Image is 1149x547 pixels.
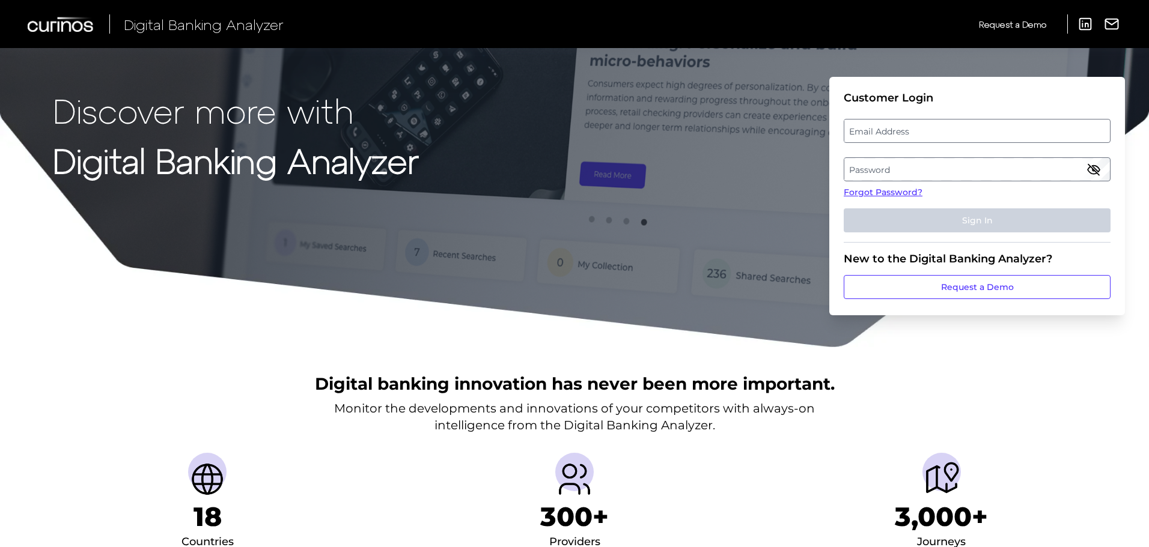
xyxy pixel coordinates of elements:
img: Providers [555,460,594,498]
span: Request a Demo [979,19,1046,29]
a: Request a Demo [979,14,1046,34]
p: Discover more with [53,91,419,129]
h1: 3,000+ [895,501,988,533]
a: Forgot Password? [844,186,1111,199]
button: Sign In [844,208,1111,232]
div: New to the Digital Banking Analyzer? [844,252,1111,265]
span: Digital Banking Analyzer [124,16,284,33]
h1: 18 [194,501,222,533]
img: Countries [188,460,227,498]
p: Monitor the developments and innovations of your competitors with always-on intelligence from the... [334,400,815,434]
h1: 300+ [540,501,609,533]
label: Email Address [844,120,1109,142]
a: Request a Demo [844,275,1111,299]
img: Journeys [922,460,961,498]
div: Customer Login [844,91,1111,104]
strong: Digital Banking Analyzer [53,140,419,180]
img: Curinos [28,17,95,32]
label: Password [844,159,1109,180]
h2: Digital banking innovation has never been more important. [315,372,835,395]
